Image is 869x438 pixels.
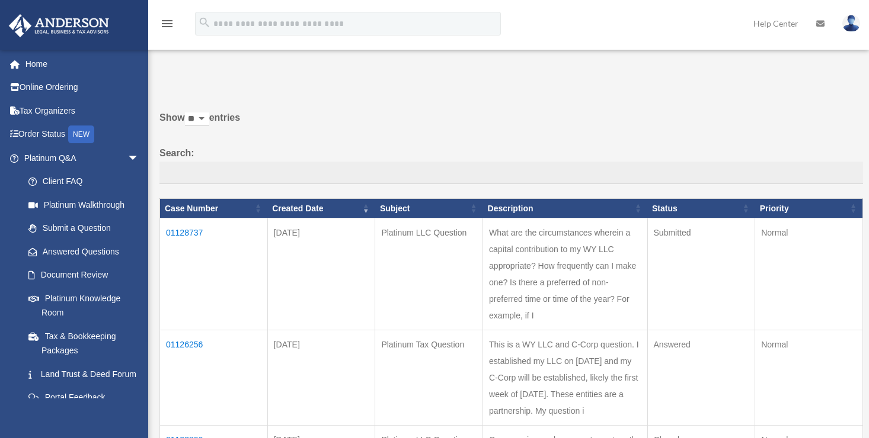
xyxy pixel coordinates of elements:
[159,162,863,184] input: Search:
[17,240,145,263] a: Answered Questions
[159,145,863,184] label: Search:
[375,218,483,330] td: Platinum LLC Question
[17,217,151,240] a: Submit a Question
[267,330,375,426] td: [DATE]
[8,123,157,147] a: Order StatusNEW
[185,112,209,126] select: Showentries
[267,198,375,218] th: Created Date: activate to sort column ascending
[647,218,755,330] td: Submitted
[198,16,211,29] i: search
[17,324,151,362] a: Tax & Bookkeeping Packages
[375,330,483,426] td: Platinum Tax Question
[375,198,483,218] th: Subject: activate to sort column ascending
[17,362,151,386] a: Land Trust & Deed Forum
[647,330,755,426] td: Answered
[17,286,151,324] a: Platinum Knowledge Room
[160,17,174,31] i: menu
[127,146,151,170] span: arrow_drop_down
[755,198,863,218] th: Priority: activate to sort column ascending
[17,170,151,194] a: Client FAQ
[17,263,151,287] a: Document Review
[8,52,157,76] a: Home
[842,15,860,32] img: User Pic
[159,109,863,138] label: Show entries
[68,125,94,143] div: NEW
[267,218,375,330] td: [DATE]
[8,76,157,99] a: Online Ordering
[160,218,268,330] td: 01128737
[5,14,113,37] img: Anderson Advisors Platinum Portal
[755,218,863,330] td: Normal
[483,218,647,330] td: What are the circumstances wherein a capital contribution to my WY LLC appropriate? How frequentl...
[17,193,151,217] a: Platinum Walkthrough
[160,21,174,31] a: menu
[160,330,268,426] td: 01126256
[17,386,151,410] a: Portal Feedback
[483,198,647,218] th: Description: activate to sort column ascending
[755,330,863,426] td: Normal
[8,99,157,123] a: Tax Organizers
[160,198,268,218] th: Case Number: activate to sort column ascending
[483,330,647,426] td: This is a WY LLC and C-Corp question. I established my LLC on [DATE] and my C-Corp will be establ...
[8,146,151,170] a: Platinum Q&Aarrow_drop_down
[647,198,755,218] th: Status: activate to sort column ascending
